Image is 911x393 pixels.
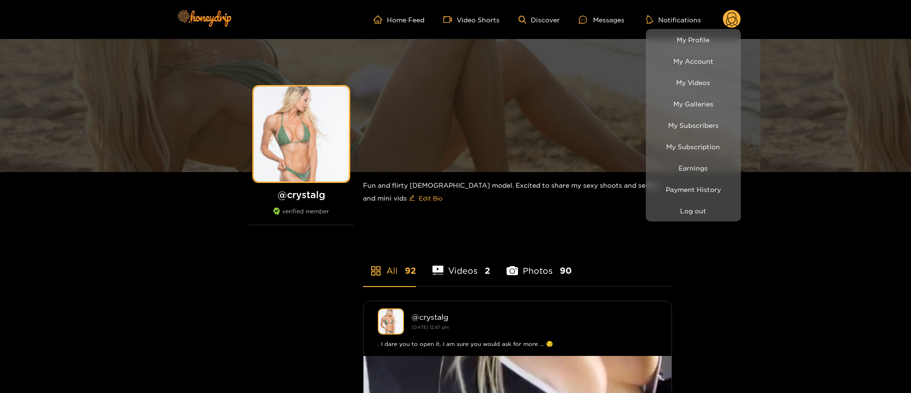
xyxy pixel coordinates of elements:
a: Earnings [648,160,738,176]
a: My Account [648,53,738,69]
a: My Subscribers [648,117,738,134]
a: My Galleries [648,96,738,112]
a: My Subscription [648,138,738,155]
a: My Profile [648,31,738,48]
a: My Videos [648,74,738,91]
button: Log out [648,202,738,219]
a: Payment History [648,181,738,198]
